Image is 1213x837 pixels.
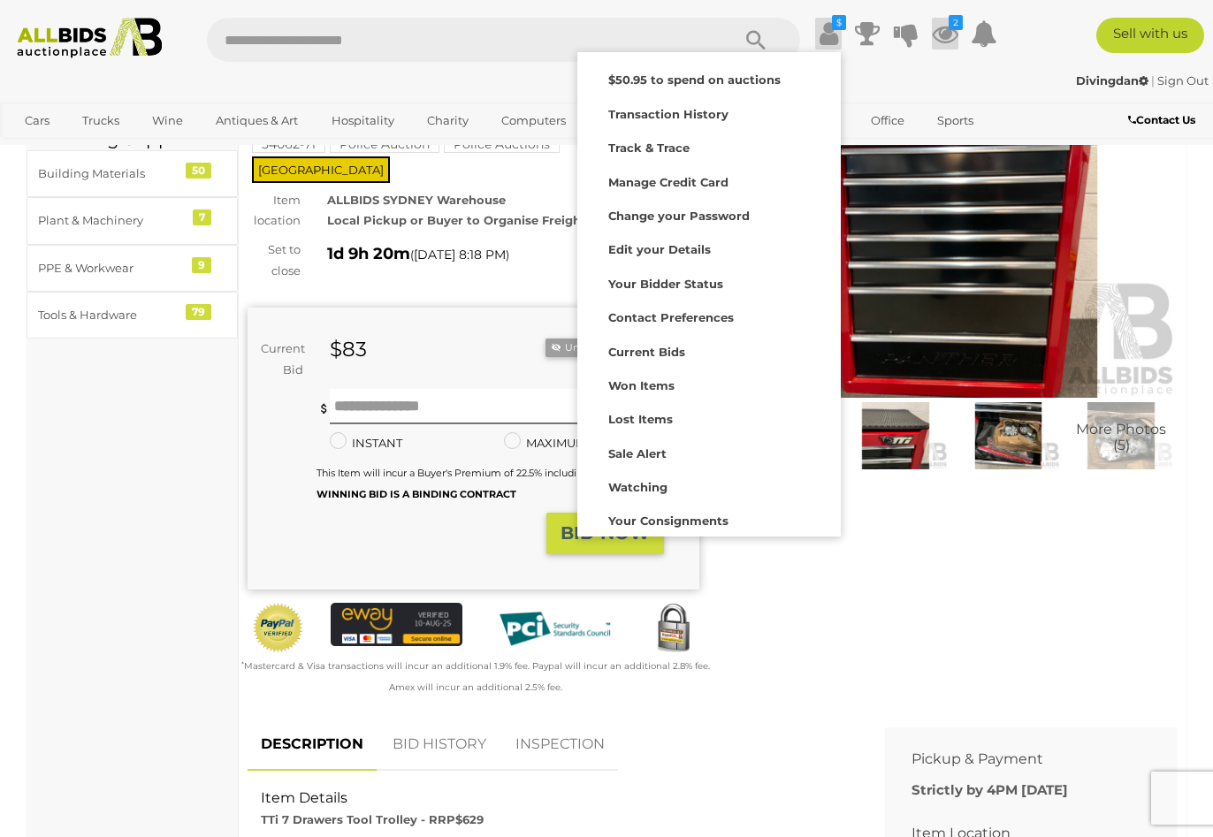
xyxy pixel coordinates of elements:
[317,467,621,499] small: This Item will incur a Buyer's Premium of 22.5% including GST.
[949,15,963,30] i: 2
[577,95,841,129] a: Transaction History
[608,277,723,291] strong: Your Bidder Status
[193,209,211,225] div: 7
[241,660,710,692] small: Mastercard & Visa transactions will incur an additional 1.9% fee. Paypal will incur an additional...
[577,502,841,536] a: Your Consignments
[1076,73,1151,88] a: Divingdan
[726,107,1178,398] img: TTi 7 Drawers Tool Trolley - RRP$629
[608,378,675,392] strong: Won Items
[545,339,613,357] button: Unwatch
[577,129,841,163] a: Track & Trace
[608,72,781,87] strong: $50.95 to spend on auctions
[186,304,211,320] div: 79
[252,137,325,151] a: 54062-71
[414,247,506,263] span: [DATE] 8:18 PM
[27,245,238,292] a: PPE & Workwear 9
[1128,113,1195,126] b: Contact Us
[330,433,402,453] label: INSTANT
[9,18,171,58] img: Allbids.com.au
[13,106,61,135] a: Cars
[330,337,367,361] strong: $83
[608,345,685,359] strong: Current Bids
[204,106,309,135] a: Antiques & Art
[186,163,211,179] div: 50
[815,18,842,49] a: $
[546,513,664,554] button: BID NOW
[38,210,184,231] div: Plant & Machinery
[1069,402,1173,469] a: More Photos(5)
[608,141,690,155] strong: Track & Trace
[647,603,699,655] img: Secured by Rapid SSL
[490,106,577,135] a: Computers
[608,514,729,528] strong: Your Consignments
[932,18,958,49] a: 2
[608,310,734,324] strong: Contact Preferences
[234,190,314,232] div: Item location
[712,18,800,62] button: Search
[502,719,618,771] a: INSPECTION
[577,164,841,197] a: Manage Credit Card
[1076,422,1166,453] span: More Photos (5)
[27,197,238,244] a: Plant & Machinery 7
[957,402,1061,469] img: TTi 7 Drawers Tool Trolley - RRP$629
[416,106,480,135] a: Charity
[38,305,184,325] div: Tools & Hardware
[252,603,304,654] img: Official PayPal Seal
[38,164,184,184] div: Building Materials
[577,299,841,332] a: Contact Preferences
[444,137,560,151] a: Police Auctions
[608,242,711,256] strong: Edit your Details
[320,106,406,135] a: Hospitality
[71,106,131,135] a: Trucks
[27,150,238,197] a: Building Materials 50
[912,751,1125,767] h2: Pickup & Payment
[38,258,184,278] div: PPE & Workwear
[926,106,985,135] a: Sports
[327,213,586,227] strong: Local Pickup or Buyer to Organise Freight
[234,240,314,281] div: Set to close
[252,156,390,183] span: [GEOGRAPHIC_DATA]
[577,435,841,468] a: Sale Alert
[577,367,841,400] a: Won Items
[577,265,841,299] a: Your Bidder Status
[248,719,377,771] a: DESCRIPTION
[504,433,586,453] label: MAXIMUM
[1076,73,1148,88] strong: Divingdan
[912,781,1068,798] b: Strictly by 4PM [DATE]
[248,339,317,380] div: Current Bid
[1128,110,1200,130] a: Contact Us
[608,107,729,121] strong: Transaction History
[410,247,509,262] span: ( )
[379,719,500,771] a: BID HISTORY
[489,603,621,655] img: PCI DSS compliant
[545,339,613,357] li: Unwatch this item
[331,603,462,647] img: eWAY Payment Gateway
[608,480,668,494] strong: Watching
[608,446,667,460] strong: Sale Alert
[327,193,506,207] strong: ALLBIDS SYDNEY Warehouse
[577,61,841,95] a: $50.95 to spend on auctions
[608,412,673,426] strong: Lost Items
[141,106,195,135] a: Wine
[1096,18,1204,53] a: Sell with us
[192,257,211,273] div: 9
[327,244,410,263] strong: 1d 9h 20m
[577,400,841,434] a: Lost Items
[577,197,841,231] a: Change your Password
[577,231,841,264] a: Edit your Details
[577,333,841,367] a: Current Bids
[330,137,439,151] a: Police Auction
[859,106,916,135] a: Office
[317,467,621,499] b: A WINNING BID IS A BINDING CONTRACT
[44,110,220,148] h2: Industrial, Tools & Building Supplies
[561,522,650,544] strong: BID NOW
[1157,73,1209,88] a: Sign Out
[261,812,484,826] strong: TTi 7 Drawers Tool Trolley - RRP$629
[577,468,841,502] a: Watching
[1069,402,1173,469] img: TTi 7 Drawers Tool Trolley - RRP$629
[13,135,162,164] a: [GEOGRAPHIC_DATA]
[1151,73,1155,88] span: |
[27,292,238,339] a: Tools & Hardware 79
[843,402,948,469] img: TTi 7 Drawers Tool Trolley - RRP$629
[261,790,845,806] h2: Item Details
